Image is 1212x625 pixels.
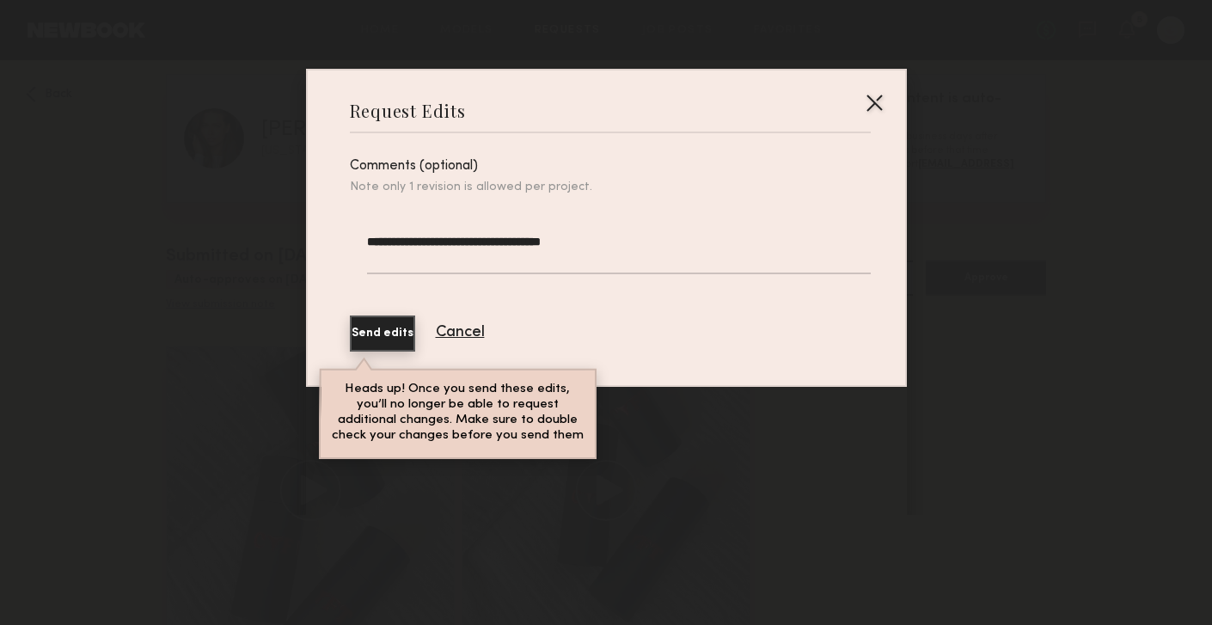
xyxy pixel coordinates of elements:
div: Comments (optional) [350,159,871,174]
div: Note only 1 revision is allowed per project. [350,181,871,195]
button: Cancel [436,325,485,340]
div: Request Edits [350,99,466,122]
p: Heads up! Once you send these edits, you’ll no longer be able to request additional changes. Make... [332,381,584,443]
button: Send edits [350,316,415,352]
